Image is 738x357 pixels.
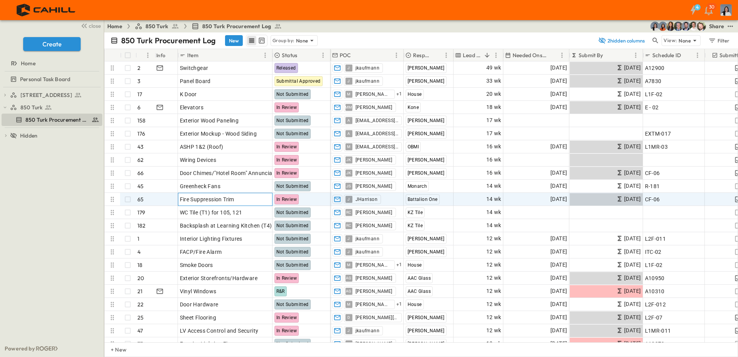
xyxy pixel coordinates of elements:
span: 17 wk [486,116,501,125]
button: row view [247,36,256,45]
span: Fire Suppression Trim [180,195,234,203]
p: 850 Turk Procurement Log [121,35,216,46]
span: [DATE] [624,287,641,296]
span: E - 02 [645,104,659,111]
span: Switchgear [180,64,208,72]
img: Profile Picture [720,4,732,16]
nav: breadcrumbs [107,22,286,30]
p: Lead Time [463,51,481,59]
span: [DATE] [550,234,567,243]
a: [STREET_ADDRESS] [10,90,101,100]
span: Exterior Mockup - Wood Siding [180,130,257,138]
button: Menu [318,51,328,60]
img: Kim Bowen (kbowen@cahill-sf.com) [666,22,675,31]
span: [PERSON_NAME] [408,328,445,333]
span: jkaufmann [355,236,380,242]
span: [DATE] [550,195,567,204]
p: 47 [137,327,143,335]
span: [DATE] [550,247,567,256]
span: 850 Turk [20,104,42,111]
button: Menu [143,51,152,60]
span: [PERSON_NAME] [355,104,393,110]
button: Sort [139,51,147,59]
span: 18 wk [486,103,501,112]
span: 12 wk [486,300,501,309]
span: Exterior Lighting Fixtures [180,340,244,348]
span: M [347,265,350,265]
span: L1MR-011 [645,327,671,335]
a: Home [2,58,101,69]
span: OBMI [408,144,419,150]
span: LV Access Control and Security [180,327,259,335]
img: Kyle Baltes (kbaltes@cahill-sf.com) [689,22,698,31]
span: Backsplash at Learning Kitchen (T4) [180,222,272,229]
span: In Review [276,157,297,163]
span: KZ Tile [408,210,423,215]
p: 66 [137,169,144,177]
span: [DATE] [550,76,567,85]
button: Sort [200,51,208,59]
span: [PERSON_NAME] [408,118,445,123]
button: Menu [631,51,640,60]
span: 49 wk [486,63,501,72]
span: 12 wk [486,260,501,269]
span: 14 wk [486,182,501,190]
span: [DATE] [624,247,641,256]
span: [DATE] [624,339,641,348]
span: [DATE] [624,195,641,204]
p: 20 [137,274,144,282]
span: 12 wk [486,274,501,282]
span: Door Chimes/"Hotel Room" Annunciators [180,169,283,177]
a: 850 Turk Procurement Log [191,22,282,30]
span: In Review [276,275,297,281]
span: [PERSON_NAME] [408,236,445,241]
span: jkaufmann [355,328,380,334]
span: In Review [276,328,297,333]
span: [DATE] [624,63,641,72]
span: Not Submitted [276,92,309,97]
span: 12 wk [486,339,501,348]
p: 182 [137,222,146,229]
span: close [89,22,101,30]
p: 21 [137,287,142,295]
button: Menu [557,51,567,60]
span: AAC Glass [408,275,431,281]
span: L1F-02 [645,261,663,269]
span: jkaufmann [355,78,380,84]
span: [DATE] [624,103,641,112]
span: [PERSON_NAME] [355,341,393,347]
span: [DATE] [550,142,567,151]
p: Item [187,51,198,59]
p: 22 [137,301,144,308]
span: Vinyl Windows [180,287,217,295]
p: POC [340,51,351,59]
span: [DATE] [624,142,641,151]
p: 158 [137,117,146,124]
span: 12 wk [486,247,501,256]
div: Info [156,44,166,66]
span: Battalion One [408,197,438,202]
p: Submit By [579,51,603,59]
button: close [78,20,102,31]
span: [EMAIL_ADDRESS][DOMAIN_NAME] [355,117,398,124]
img: 4f72bfc4efa7236828875bac24094a5ddb05241e32d018417354e964050affa1.png [9,2,84,18]
button: test [726,22,735,31]
span: [PERSON_NAME] [355,209,393,216]
div: Share [709,22,724,30]
span: [PERSON_NAME] [408,315,445,320]
span: 850 Turk Procurement Log [202,22,271,30]
img: Casey Kasten (ckasten@cahill-sf.com) [681,22,691,31]
span: Not Submitted [276,236,309,241]
span: 16 wk [486,168,501,177]
span: K Door [180,90,197,98]
span: Not Submitted [276,341,309,347]
span: [DATE] [550,326,567,335]
span: [PERSON_NAME] [408,131,445,136]
span: ASHP 1&2 (Roof) [180,143,223,151]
